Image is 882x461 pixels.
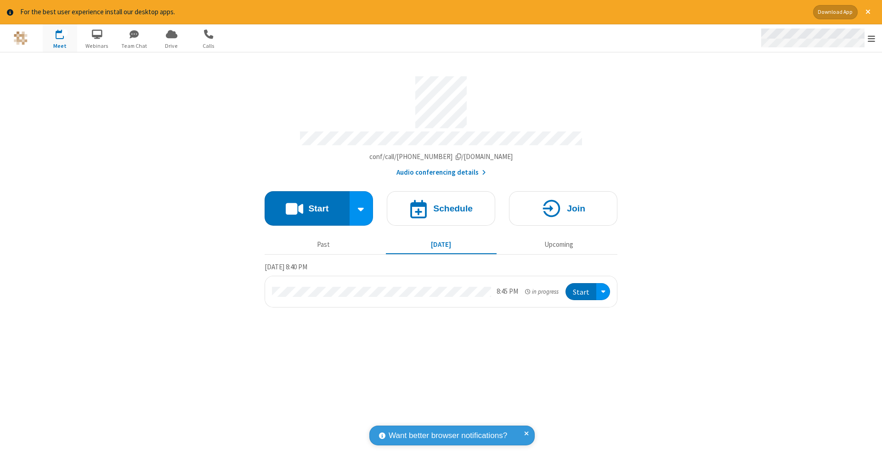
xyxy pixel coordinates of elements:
div: For the best user experience install our desktop apps. [20,7,806,17]
div: Open menu [752,24,882,52]
button: Copy my meeting room linkCopy my meeting room link [369,152,513,162]
span: Copy my meeting room link [369,152,513,161]
button: Logo [3,24,38,52]
button: Join [509,191,617,226]
div: 8:45 PM [497,286,518,297]
span: Webinars [80,42,114,50]
span: Team Chat [117,42,152,50]
button: Start [265,191,350,226]
div: Start conference options [350,191,373,226]
span: Drive [154,42,189,50]
button: Audio conferencing details [396,167,486,178]
section: Today's Meetings [265,262,617,307]
button: Download App [813,5,858,19]
span: Calls [192,42,226,50]
span: [DATE] 8:40 PM [265,262,307,271]
span: Want better browser notifications? [389,430,507,442]
h4: Start [308,204,328,213]
button: Start [565,283,596,300]
button: [DATE] [386,236,497,254]
button: Past [268,236,379,254]
em: in progress [525,287,559,296]
button: Close alert [861,5,875,19]
section: Account details [265,69,617,177]
img: QA Selenium DO NOT DELETE OR CHANGE [14,31,28,45]
h4: Schedule [433,204,473,213]
div: Open menu [596,283,610,300]
h4: Join [567,204,585,213]
div: 1 [62,29,68,36]
button: Upcoming [503,236,614,254]
button: Schedule [387,191,495,226]
span: Meet [43,42,77,50]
